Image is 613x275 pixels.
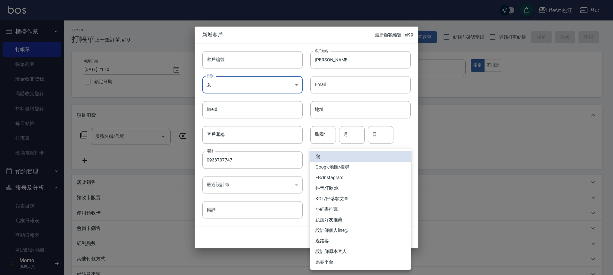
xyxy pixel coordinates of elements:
[315,153,320,160] em: 無
[310,204,411,215] li: 小紅書推薦
[310,225,411,236] li: 設計師個人line@
[310,257,411,267] li: 票券平台
[310,162,411,172] li: Google地圖/搜尋
[310,172,411,183] li: FB/Instagram
[310,236,411,246] li: 過路客
[310,215,411,225] li: 親朋好友推薦
[310,193,411,204] li: KOL/部落客文章
[310,183,411,193] li: 抖音/Tiktok
[310,246,411,257] li: 設計師原本客人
